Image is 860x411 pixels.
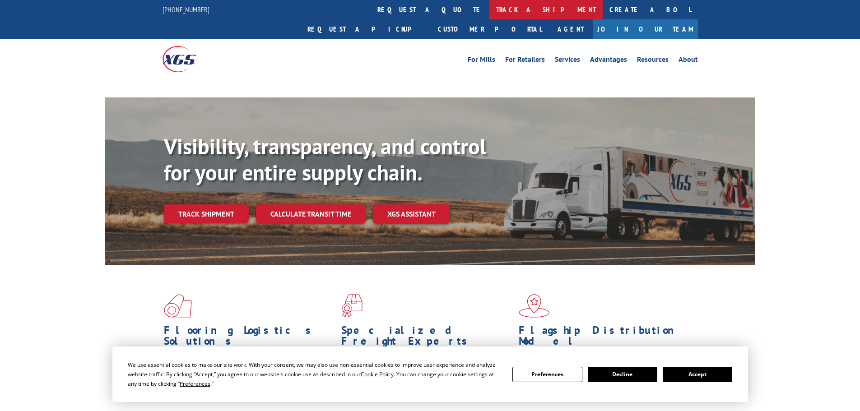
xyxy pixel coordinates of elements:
[256,204,366,224] a: Calculate transit time
[164,294,192,318] img: xgs-icon-total-supply-chain-intelligence-red
[519,325,689,351] h1: Flagship Distribution Model
[549,19,593,39] a: Agent
[679,56,698,66] a: About
[590,56,627,66] a: Advantages
[128,360,502,388] div: We use essential cookies to make our site work. With your consent, we may also use non-essential ...
[588,367,657,382] button: Decline
[468,56,495,66] a: For Mills
[593,19,698,39] a: Join Our Team
[512,367,582,382] button: Preferences
[361,370,394,378] span: Cookie Policy
[164,325,335,351] h1: Flooring Logistics Solutions
[112,346,748,402] div: Cookie Consent Prompt
[301,19,431,39] a: Request a pickup
[373,204,450,224] a: XGS ASSISTANT
[163,5,209,14] a: [PHONE_NUMBER]
[555,56,580,66] a: Services
[637,56,669,66] a: Resources
[663,367,732,382] button: Accept
[431,19,549,39] a: Customer Portal
[180,380,210,388] span: Preferences
[519,294,550,318] img: xgs-icon-flagship-distribution-model-red
[341,325,512,351] h1: Specialized Freight Experts
[505,56,545,66] a: For Retailers
[341,294,363,318] img: xgs-icon-focused-on-flooring-red
[164,132,486,186] b: Visibility, transparency, and control for your entire supply chain.
[164,204,249,223] a: Track shipment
